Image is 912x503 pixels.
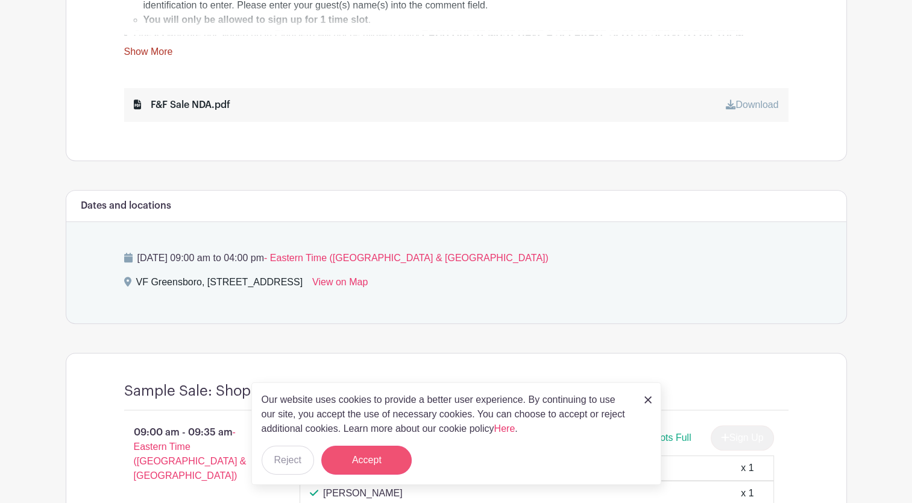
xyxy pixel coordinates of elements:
[648,432,691,443] span: Spots Full
[312,275,368,294] a: View on Map
[134,427,247,481] span: - Eastern Time ([GEOGRAPHIC_DATA] & [GEOGRAPHIC_DATA])
[105,420,281,488] p: 09:00 am - 09:35 am
[323,486,403,501] p: [PERSON_NAME]
[262,393,632,436] p: Our website uses cookies to provide a better user experience. By continuing to use our site, you ...
[264,253,549,263] span: - Eastern Time ([GEOGRAPHIC_DATA] & [GEOGRAPHIC_DATA])
[124,251,788,265] p: [DATE] 09:00 am to 04:00 pm
[81,200,171,212] h6: Dates and locations
[741,486,753,501] div: x 1
[494,423,515,434] a: Here
[143,14,368,25] strong: You will only be allowed to sign up for 1 time slot
[124,382,372,400] h4: Sample Sale: Shopping Reservations
[741,461,753,475] div: x 1
[143,13,788,27] li: .
[726,100,778,110] a: Download
[262,446,314,475] button: Reject
[321,446,412,475] button: Accept
[134,27,788,42] li: Guests who are not signed up in PlanHero will not be allowed entry. .
[124,46,173,62] a: Show More
[644,396,652,403] img: close_button-5f87c8562297e5c2d7936805f587ecaba9071eb48480494691a3f1689db116b3.svg
[134,98,230,112] div: F&F Sale NDA.pdf
[422,29,744,39] strong: EACH GUEST MUST HAVE A SEPARATE SLOT RESERVED FOR THEM
[136,275,303,294] div: VF Greensboro, [STREET_ADDRESS]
